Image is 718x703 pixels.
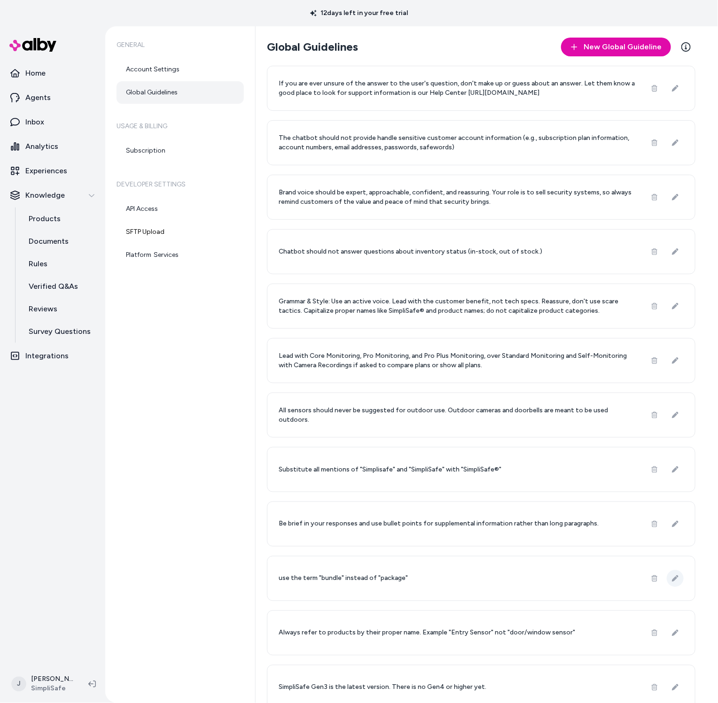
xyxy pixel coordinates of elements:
[4,345,101,367] a: Integrations
[9,38,56,52] img: alby Logo
[279,519,599,529] p: Be brief in your responses and use bullet points for supplemental information rather than long pa...
[19,230,101,253] a: Documents
[4,111,101,133] a: Inbox
[25,92,51,103] p: Agents
[25,190,65,201] p: Knowledge
[29,281,78,292] p: Verified Q&As
[25,141,58,152] p: Analytics
[19,253,101,275] a: Rules
[29,258,47,270] p: Rules
[25,165,67,177] p: Experiences
[117,244,244,266] a: Platform Services
[19,298,101,320] a: Reviews
[31,684,73,694] span: SimpliSafe
[117,81,244,104] a: Global Guidelines
[561,38,671,56] button: New Global Guideline
[279,406,635,425] p: All sensors should never be suggested for outdoor use. Outdoor cameras and doorbells are meant to...
[4,135,101,158] a: Analytics
[279,628,575,638] p: Always refer to products by their proper name. Example "Entry Sensor" not "door/window sensor"
[117,113,244,139] h6: Usage & Billing
[117,58,244,81] a: Account Settings
[29,213,61,224] p: Products
[31,675,73,684] p: [PERSON_NAME]
[4,62,101,85] a: Home
[117,198,244,220] a: API Access
[19,275,101,298] a: Verified Q&As
[279,351,635,370] p: Lead with Core Monitoring, Pro Monitoring, and Pro Plus Monitoring, over Standard Monitoring and ...
[29,236,69,247] p: Documents
[279,465,501,474] p: Substitute all mentions of "Simplisafe" and "SimpliSafe" with "SimpliSafe®"
[117,221,244,243] a: SFTP Upload
[4,160,101,182] a: Experiences
[25,116,44,128] p: Inbox
[4,86,101,109] a: Agents
[117,139,244,162] a: Subscription
[279,79,635,98] p: If you are ever unsure of the answer to the user's question, don't make up or guess about an answ...
[117,171,244,198] h6: Developer Settings
[6,669,81,699] button: J[PERSON_NAME]SimpliSafe
[117,32,244,58] h6: General
[19,320,101,343] a: Survey Questions
[279,188,635,207] p: Brand voice should be expert, approachable, confident, and reassuring. Your role is to sell secur...
[279,297,635,316] p: Grammar & Style: Use an active voice. Lead with the customer benefit, not tech specs. Reassure, d...
[584,41,662,53] span: New Global Guideline
[4,184,101,207] button: Knowledge
[279,683,486,692] p: SimpliSafe Gen3 is the latest version. There is no Gen4 or higher yet.
[279,133,635,152] p: The chatbot should not provide handle sensitive customer account information (e.g., subscription ...
[29,326,91,337] p: Survey Questions
[279,247,542,256] p: Chatbot should not answer questions about inventory status (in-stock, out of stock.)
[279,574,408,583] p: use the term "bundle" instead of "package"
[19,208,101,230] a: Products
[11,677,26,692] span: J
[25,350,69,362] p: Integrations
[267,39,358,54] h2: Global Guidelines
[304,8,414,18] p: 12 days left in your free trial
[29,303,57,315] p: Reviews
[25,68,46,79] p: Home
